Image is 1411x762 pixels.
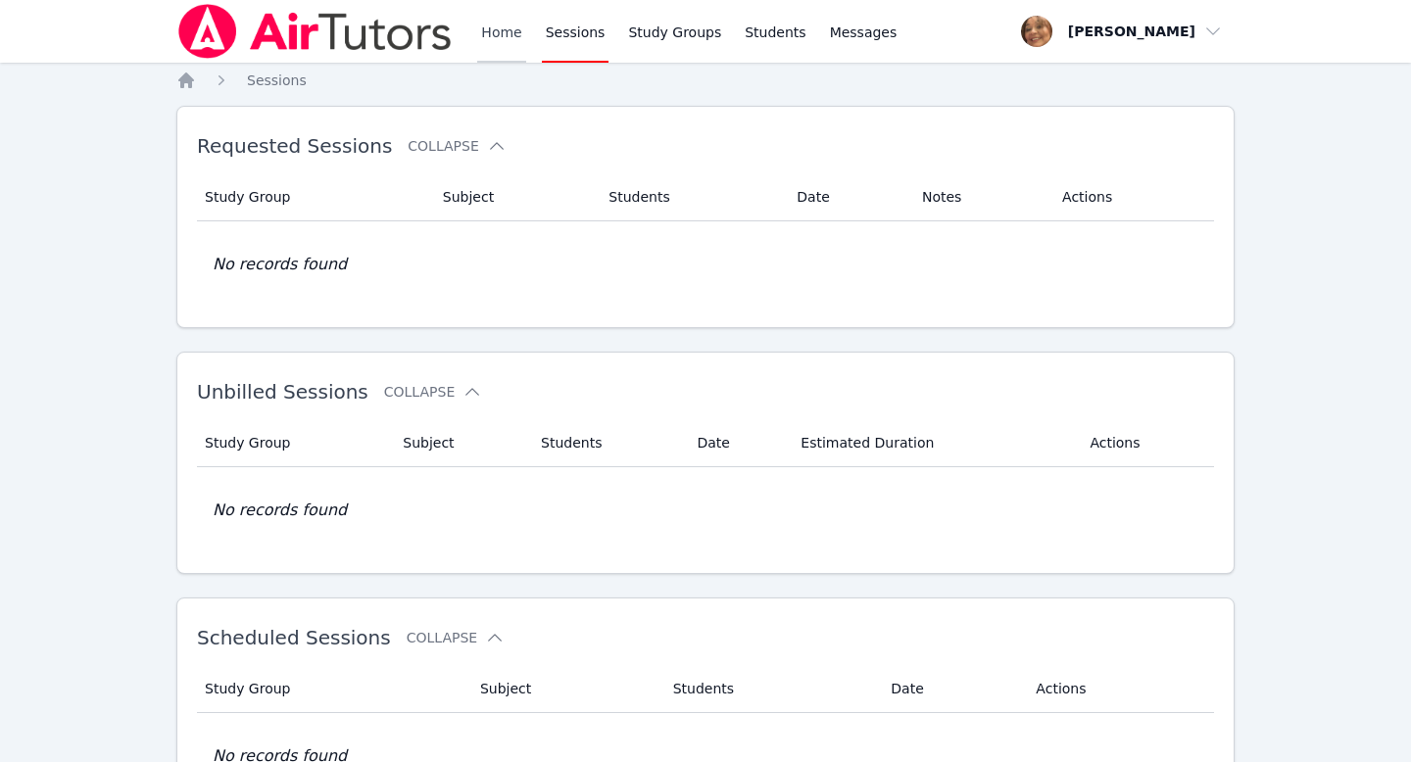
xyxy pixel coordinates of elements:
span: Unbilled Sessions [197,380,368,404]
th: Actions [1024,665,1214,713]
span: Messages [830,23,898,42]
span: Requested Sessions [197,134,392,158]
th: Notes [910,173,1050,221]
th: Actions [1050,173,1214,221]
td: No records found [197,221,1214,308]
th: Students [529,419,685,467]
th: Date [685,419,789,467]
span: Scheduled Sessions [197,626,391,649]
button: Collapse [384,382,482,402]
th: Date [785,173,910,221]
th: Subject [431,173,598,221]
th: Students [661,665,880,713]
th: Estimated Duration [789,419,1078,467]
a: Sessions [247,71,307,90]
nav: Breadcrumb [176,71,1235,90]
th: Subject [391,419,529,467]
th: Subject [468,665,661,713]
button: Collapse [408,136,506,156]
td: No records found [197,467,1214,553]
th: Study Group [197,419,391,467]
button: Collapse [407,628,505,647]
img: Air Tutors [176,4,454,59]
th: Date [879,665,1024,713]
th: Study Group [197,665,468,713]
th: Actions [1078,419,1214,467]
th: Study Group [197,173,431,221]
th: Students [597,173,785,221]
span: Sessions [247,72,307,88]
